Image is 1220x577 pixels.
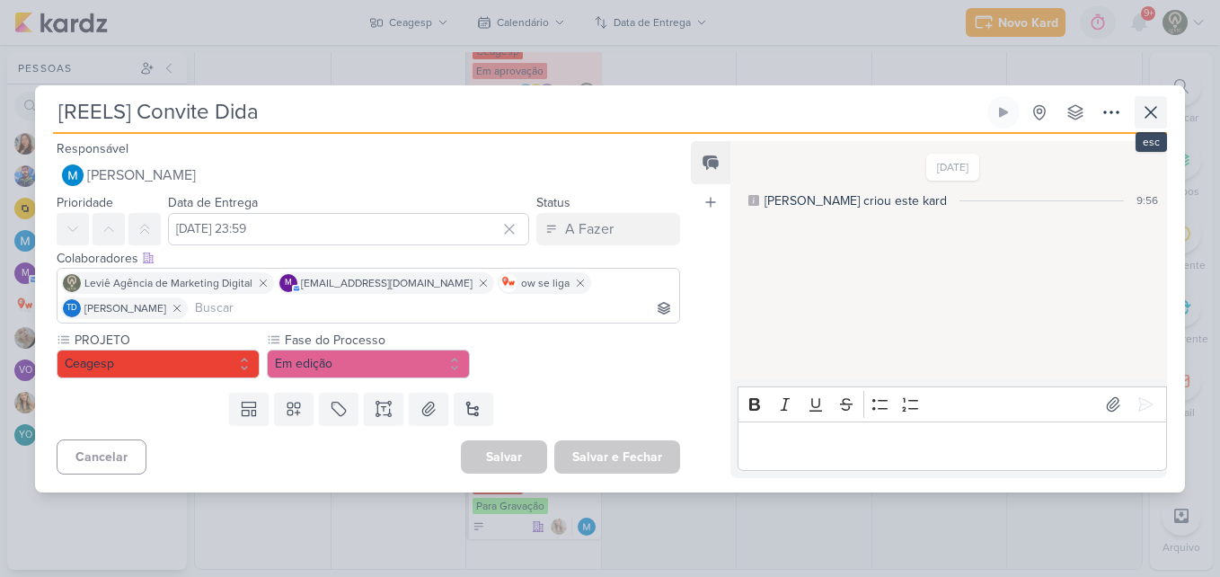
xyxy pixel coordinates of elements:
input: Select a date [168,213,529,245]
div: Editor toolbar [738,386,1167,422]
span: ow se liga [521,275,570,291]
div: mlegnaioli@gmail.com [279,274,297,292]
div: esc [1136,132,1167,152]
button: Ceagesp [57,350,260,378]
input: Kard Sem Título [53,96,984,129]
div: Colaboradores [57,249,680,268]
span: [EMAIL_ADDRESS][DOMAIN_NAME] [301,275,473,291]
img: MARIANA MIRANDA [62,164,84,186]
div: Ligar relógio [996,105,1011,120]
span: Leviê Agência de Marketing Digital [84,275,252,291]
input: Buscar [191,297,676,319]
span: [PERSON_NAME] [87,164,196,186]
span: [PERSON_NAME] [84,300,166,316]
label: Status [536,195,570,210]
label: Responsável [57,141,128,156]
label: Data de Entrega [168,195,258,210]
div: A Fazer [565,218,614,240]
img: ow se liga [499,274,517,292]
button: [PERSON_NAME] [57,159,680,191]
button: A Fazer [536,213,680,245]
img: Leviê Agência de Marketing Digital [63,274,81,292]
label: Fase do Processo [283,331,470,350]
div: [PERSON_NAME] criou este kard [765,191,947,210]
label: Prioridade [57,195,113,210]
div: Editor editing area: main [738,422,1167,471]
label: PROJETO [73,331,260,350]
button: Cancelar [57,439,146,475]
button: Em edição [267,350,470,378]
div: 9:56 [1136,192,1158,209]
p: m [285,279,292,288]
p: Td [66,304,77,313]
div: Thais de carvalho [63,299,81,317]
